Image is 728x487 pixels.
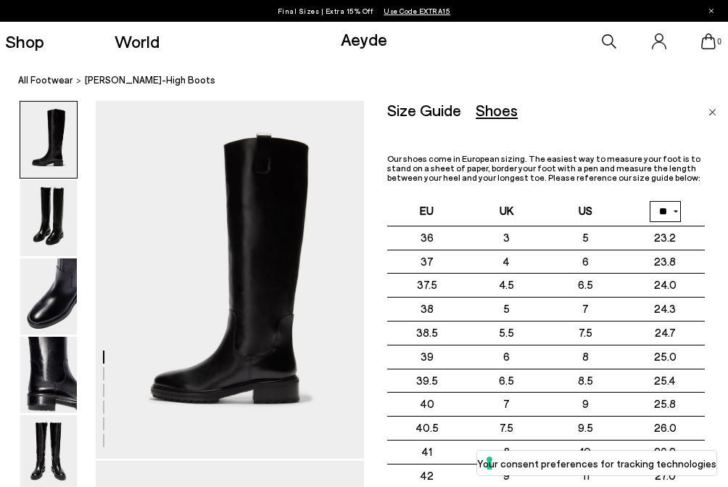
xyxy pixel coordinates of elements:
[716,38,723,46] span: 0
[625,393,704,417] td: 25.8
[387,393,466,417] td: 40
[387,274,466,298] td: 37.5
[467,298,546,322] td: 5
[387,298,466,322] td: 38
[20,180,77,256] img: Henry Knee-High Boots - Image 2
[467,226,546,250] td: 3
[546,321,625,345] td: 7.5
[384,7,450,15] span: Navigate to /collections/ss25-final-sizes
[546,197,625,226] th: US
[18,61,728,101] nav: breadcrumb
[708,101,716,118] a: Close
[387,250,466,274] td: 37
[387,345,466,369] td: 39
[85,73,215,88] span: [PERSON_NAME]-High Boots
[625,274,704,298] td: 24.0
[625,369,704,393] td: 25.4
[387,197,466,226] th: EU
[625,250,704,274] td: 23.8
[467,369,546,393] td: 6.5
[387,321,466,345] td: 38.5
[20,102,77,178] img: Henry Knee-High Boots - Image 1
[625,417,704,441] td: 26.0
[546,417,625,441] td: 9.5
[387,101,461,119] div: Size Guide
[20,258,77,335] img: Henry Knee-High Boots - Image 3
[115,33,160,50] a: World
[546,369,625,393] td: 8.5
[467,417,546,441] td: 7.5
[546,226,625,250] td: 5
[625,226,704,250] td: 23.2
[20,337,77,413] img: Henry Knee-High Boots - Image 4
[625,298,704,322] td: 24.3
[701,33,716,49] a: 0
[546,298,625,322] td: 7
[278,4,451,18] p: Final Sizes | Extra 15% Off
[625,441,704,465] td: 26.2
[5,33,44,50] a: Shop
[387,369,466,393] td: 39.5
[546,393,625,417] td: 9
[477,456,716,471] label: Your consent preferences for tracking technologies
[18,73,73,88] a: All Footwear
[387,417,466,441] td: 40.5
[467,393,546,417] td: 7
[387,441,466,465] td: 41
[546,274,625,298] td: 6.5
[467,274,546,298] td: 4.5
[467,197,546,226] th: UK
[467,321,546,345] td: 5.5
[467,345,546,369] td: 6
[477,451,716,475] button: Your consent preferences for tracking technologies
[625,321,704,345] td: 24.7
[476,101,518,119] div: Shoes
[387,226,466,250] td: 36
[546,250,625,274] td: 6
[546,441,625,465] td: 10
[467,250,546,274] td: 4
[625,345,704,369] td: 25.0
[467,441,546,465] td: 8
[387,154,705,183] p: Our shoes come in European sizing. The easiest way to measure your foot is to stand on a sheet of...
[546,345,625,369] td: 8
[341,28,387,49] a: Aeyde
